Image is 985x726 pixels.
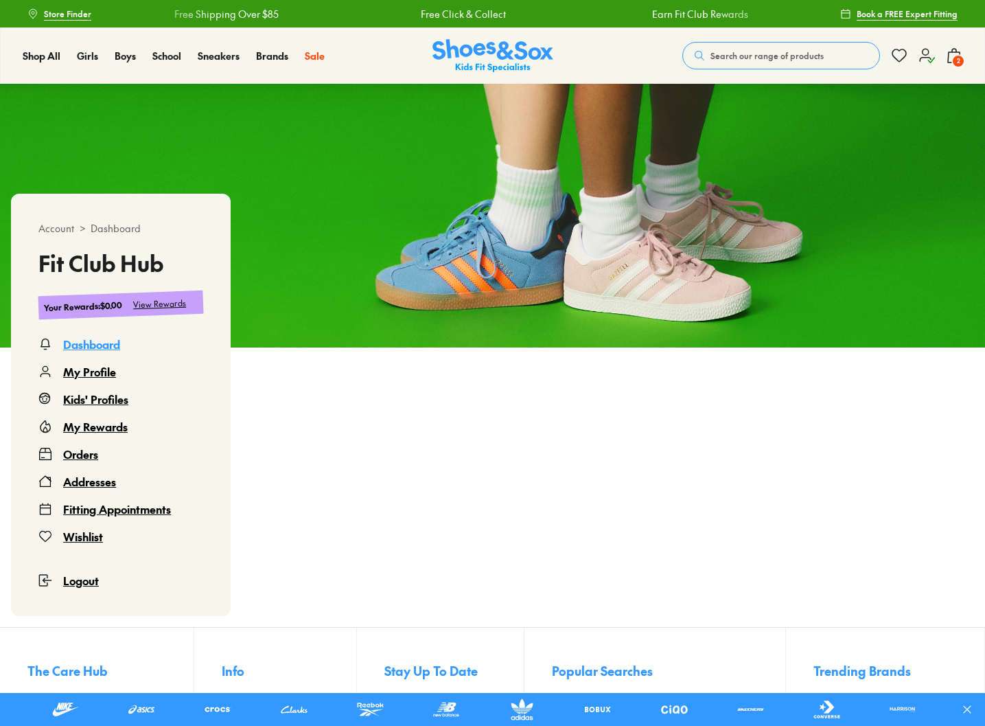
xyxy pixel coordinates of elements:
div: Wishlist [63,528,103,545]
span: Search our range of products [710,49,824,62]
a: Orders [38,446,203,462]
a: Free Shipping Over $85 [174,7,278,21]
a: Boys [115,49,136,63]
button: Search our range of products [682,42,880,69]
a: Sale [305,49,325,63]
span: Shop All [23,49,60,63]
a: My Rewards [38,418,203,435]
a: Brands [256,49,288,63]
span: School [152,49,181,63]
span: Boys [115,49,136,63]
button: Logout [38,556,203,589]
a: Sneakers [198,49,240,63]
a: Dashboard [38,336,203,352]
a: My Profile [38,363,203,380]
a: Shop All [23,49,60,63]
span: Account [38,221,74,236]
button: Popular Searches [552,655,786,685]
a: Store Finder [27,1,91,26]
span: The Care Hub [27,661,108,680]
span: Info [222,661,244,680]
div: Fitting Appointments [63,501,171,517]
span: Logout [63,573,99,588]
span: Book a FREE Expert Fitting [857,8,958,20]
a: Shoes & Sox [432,39,553,73]
button: The Care Hub [27,655,194,685]
span: Sneakers [198,49,240,63]
div: Kids' Profiles [63,391,128,407]
span: 2 [951,54,965,68]
button: Stay Up To Date [384,655,524,685]
span: Girls [77,49,98,63]
a: School [152,49,181,63]
a: Wishlist [38,528,203,545]
div: Your Rewards : $0.00 [44,299,123,314]
button: 2 [946,41,962,71]
span: Trending Brands [813,661,911,680]
a: Girls [77,49,98,63]
button: Info [222,655,357,685]
div: Dashboard [63,336,120,352]
span: Sale [305,49,325,63]
span: Brands [256,49,288,63]
span: Stay Up To Date [384,661,478,680]
a: Book a FREE Expert Fitting [840,1,958,26]
span: > [80,221,85,236]
div: Orders [63,446,98,462]
a: Kids' Profiles [38,391,203,407]
span: Store Finder [44,8,91,20]
div: My Profile [63,363,116,380]
a: Earn Fit Club Rewards [651,7,748,21]
a: Fitting Appointments [38,501,203,517]
span: Popular Searches [552,661,653,680]
h3: Fit Club Hub [38,252,203,274]
button: Trending Brands [813,655,957,685]
div: Addresses [63,473,116,490]
div: My Rewards [63,418,128,435]
a: Free Click & Collect [420,7,505,21]
a: Addresses [38,473,203,490]
div: View Rewards [133,297,187,311]
span: Dashboard [91,221,141,236]
img: SNS_Logo_Responsive.svg [432,39,553,73]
